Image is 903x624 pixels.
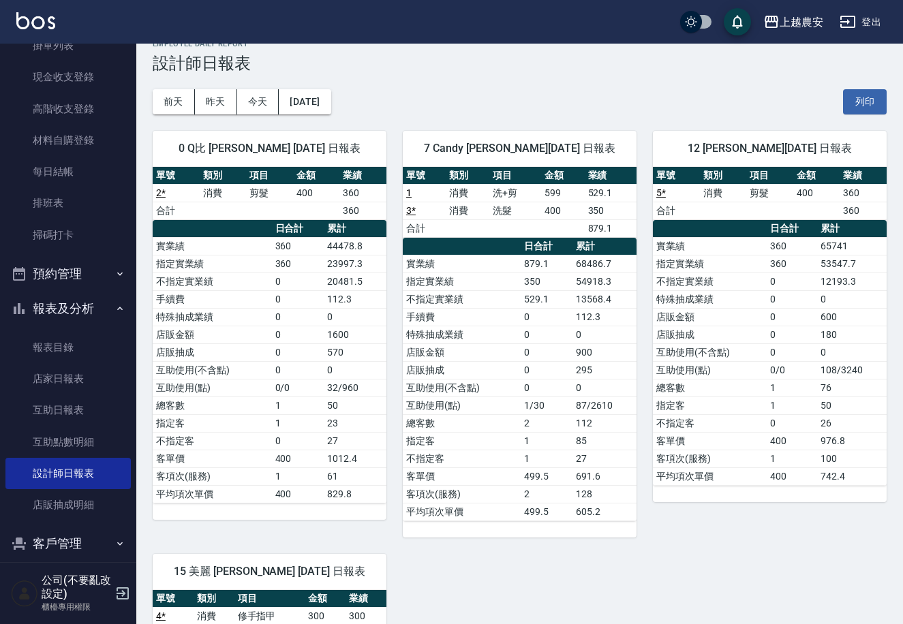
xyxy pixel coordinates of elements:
[489,184,542,202] td: 洗+剪
[153,343,272,361] td: 店販抽成
[403,450,521,467] td: 不指定客
[521,361,572,379] td: 0
[153,89,195,114] button: 前天
[324,379,386,396] td: 32/960
[272,450,324,467] td: 400
[153,450,272,467] td: 客單價
[521,485,572,503] td: 2
[153,255,272,272] td: 指定實業績
[817,432,887,450] td: 976.8
[5,394,131,426] a: 互助日報表
[572,238,637,255] th: 累計
[446,167,489,185] th: 類別
[403,308,521,326] td: 手續費
[767,450,817,467] td: 1
[234,590,305,608] th: 項目
[246,184,293,202] td: 剪髮
[521,290,572,308] td: 529.1
[272,414,324,432] td: 1
[541,167,584,185] th: 金額
[700,184,747,202] td: 消費
[541,202,584,219] td: 400
[403,167,446,185] th: 單號
[403,467,521,485] td: 客單價
[767,255,817,272] td: 360
[5,332,131,363] a: 報表目錄
[521,308,572,326] td: 0
[406,187,412,198] a: 1
[585,167,637,185] th: 業績
[272,290,324,308] td: 0
[767,467,817,485] td: 400
[521,326,572,343] td: 0
[324,361,386,379] td: 0
[817,414,887,432] td: 26
[5,125,131,156] a: 材料自購登錄
[521,238,572,255] th: 日合計
[817,237,887,255] td: 65741
[446,202,489,219] td: 消費
[153,326,272,343] td: 店販金額
[324,290,386,308] td: 112.3
[767,414,817,432] td: 0
[653,272,767,290] td: 不指定實業績
[840,202,887,219] td: 360
[272,467,324,485] td: 1
[403,167,637,238] table: a dense table
[521,272,572,290] td: 350
[5,489,131,520] a: 店販抽成明細
[324,343,386,361] td: 570
[272,237,324,255] td: 360
[572,485,637,503] td: 128
[521,414,572,432] td: 2
[653,237,767,255] td: 實業績
[324,255,386,272] td: 23997.3
[767,237,817,255] td: 360
[521,343,572,361] td: 0
[653,326,767,343] td: 店販抽成
[5,187,131,219] a: 排班表
[324,237,386,255] td: 44478.8
[153,167,200,185] th: 單號
[403,379,521,396] td: 互助使用(不含點)
[403,219,446,237] td: 合計
[324,414,386,432] td: 23
[153,54,887,73] h3: 設計師日報表
[572,308,637,326] td: 112.3
[724,8,751,35] button: save
[767,220,817,238] th: 日合計
[5,219,131,251] a: 掃碼打卡
[521,396,572,414] td: 1/30
[817,220,887,238] th: 累計
[272,326,324,343] td: 0
[746,167,793,185] th: 項目
[153,396,272,414] td: 總客數
[653,343,767,361] td: 互助使用(不含點)
[403,503,521,520] td: 平均項次單價
[585,184,637,202] td: 529.1
[153,590,194,608] th: 單號
[324,326,386,343] td: 1600
[669,142,870,155] span: 12 [PERSON_NAME][DATE] 日報表
[767,290,817,308] td: 0
[324,432,386,450] td: 27
[339,167,386,185] th: 業績
[843,89,887,114] button: 列印
[153,485,272,503] td: 平均項次單價
[272,396,324,414] td: 1
[817,255,887,272] td: 53547.7
[346,590,386,608] th: 業績
[817,290,887,308] td: 0
[746,184,793,202] td: 剪髮
[585,219,637,237] td: 879.1
[767,343,817,361] td: 0
[817,450,887,467] td: 100
[653,432,767,450] td: 客單價
[5,256,131,292] button: 預約管理
[16,12,55,29] img: Logo
[572,414,637,432] td: 112
[653,290,767,308] td: 特殊抽成業績
[489,202,542,219] td: 洗髮
[817,272,887,290] td: 12193.3
[272,379,324,396] td: 0/0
